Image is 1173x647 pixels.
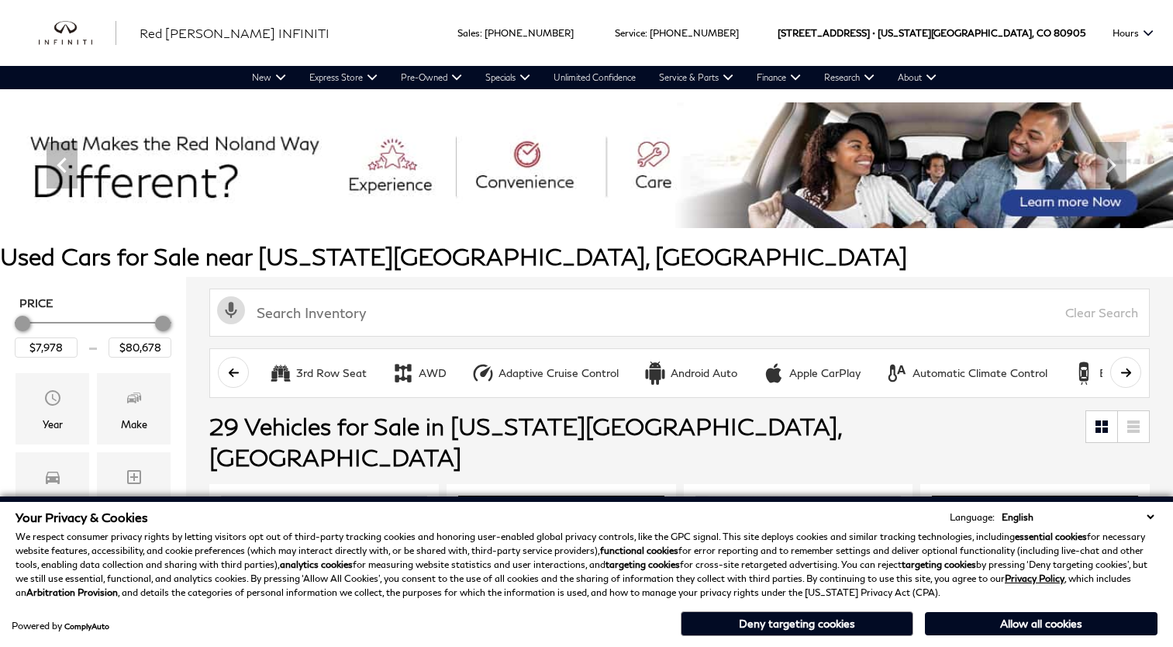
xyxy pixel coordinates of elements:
[155,316,171,331] div: Maximum Price
[605,559,680,570] strong: targeting cookies
[762,362,785,385] div: Apple CarPlay
[463,357,627,389] button: Adaptive Cruise ControlAdaptive Cruise Control
[568,199,584,215] span: Go to slide 2
[480,27,482,39] span: :
[812,66,886,89] a: Research
[885,362,909,385] div: Automatic Climate Control
[681,611,913,636] button: Deny targeting cookies
[240,66,298,89] a: New
[121,416,147,433] div: Make
[124,495,144,512] div: Trim
[16,452,89,524] div: ModelModel
[600,545,678,556] strong: functional cookies
[457,27,480,39] span: Sales
[125,385,143,416] span: Make
[209,289,1150,337] input: Search Inventory
[1095,142,1126,189] div: Next
[499,366,619,380] div: Adaptive Cruise Control
[298,66,389,89] a: Express Store
[789,366,861,380] div: Apple CarPlay
[1015,531,1087,542] strong: essential cookies
[296,366,367,380] div: 3rd Row Seat
[140,24,329,43] a: Red [PERSON_NAME] INFINITI
[16,530,1157,600] p: We respect consumer privacy rights by letting visitors opt out of third-party tracking cookies an...
[754,357,869,389] button: Apple CarPlayApple CarPlay
[474,66,542,89] a: Specials
[16,510,148,524] span: Your Privacy & Cookies
[43,385,62,416] span: Year
[647,66,745,89] a: Service & Parts
[485,27,574,39] a: [PHONE_NUMBER]
[240,66,948,89] nav: Main Navigation
[16,373,89,445] div: YearYear
[43,464,62,495] span: Model
[671,366,737,380] div: Android Auto
[419,366,447,380] div: AWD
[612,199,627,215] span: Go to slide 4
[64,621,109,631] a: ComplyAuto
[547,199,562,215] span: Go to slide 1
[877,357,1056,389] button: Automatic Climate ControlAutomatic Climate Control
[998,510,1157,524] select: Language Select
[218,357,249,388] button: scroll left
[15,337,78,358] input: Minimum
[615,27,645,39] span: Service
[209,412,841,471] span: 29 Vehicles for Sale in [US_STATE][GEOGRAPHIC_DATA], [GEOGRAPHIC_DATA]
[392,362,415,385] div: AWD
[902,559,976,570] strong: targeting cookies
[125,464,143,495] span: Trim
[1072,362,1095,385] div: Backup Camera
[471,362,495,385] div: Adaptive Cruise Control
[140,26,329,40] span: Red [PERSON_NAME] INFINITI
[389,66,474,89] a: Pre-Owned
[542,66,647,89] a: Unlimited Confidence
[217,296,245,324] svg: Click to toggle on voice search
[886,66,948,89] a: About
[43,416,63,433] div: Year
[778,27,1085,39] a: [STREET_ADDRESS] • [US_STATE][GEOGRAPHIC_DATA], CO 80905
[12,621,109,631] div: Powered by
[39,21,116,46] img: INFINITI
[97,452,171,524] div: TrimTrim
[925,612,1157,635] button: Allow all cookies
[97,373,171,445] div: MakeMake
[590,199,605,215] span: Go to slide 3
[383,357,455,389] button: AWDAWD
[26,586,118,598] strong: Arbitration Provision
[260,357,375,389] button: 3rd Row Seat3rd Row Seat
[745,66,812,89] a: Finance
[645,27,647,39] span: :
[1005,573,1064,584] a: Privacy Policy
[635,357,746,389] button: Android AutoAndroid Auto
[643,362,667,385] div: Android Auto
[109,337,171,358] input: Maximum
[19,296,167,310] h5: Price
[269,362,292,385] div: 3rd Row Seat
[1110,357,1141,388] button: scroll right
[913,366,1047,380] div: Automatic Climate Control
[650,27,739,39] a: [PHONE_NUMBER]
[15,310,171,358] div: Price
[280,559,353,570] strong: analytics cookies
[39,21,116,46] a: infiniti
[47,142,78,189] div: Previous
[950,513,995,522] div: Language:
[15,316,30,331] div: Minimum Price
[37,495,67,512] div: Model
